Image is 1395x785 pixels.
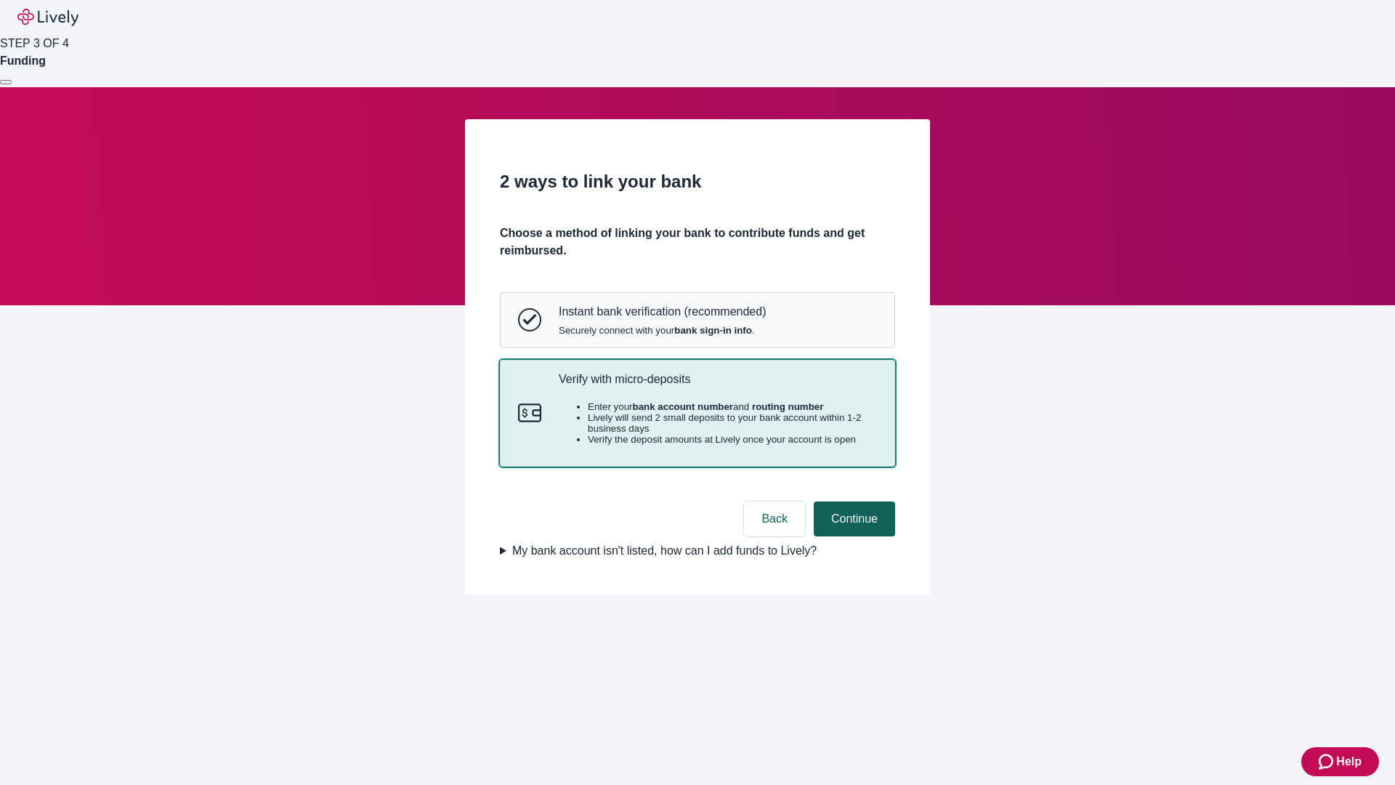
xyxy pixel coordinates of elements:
button: Zendesk support iconHelp [1301,747,1379,776]
svg: Micro-deposits [518,401,541,424]
strong: routing number [752,401,823,412]
h4: Choose a method of linking your bank to contribute funds and get reimbursed. [500,225,895,259]
img: Lively [17,9,78,26]
span: Help [1336,753,1362,770]
strong: bank account number [633,401,734,412]
li: Verify the deposit amounts at Lively once your account is open [588,434,877,445]
span: Securely connect with your . [559,325,766,336]
li: Lively will send 2 small deposits to your bank account within 1-2 business days [588,412,877,434]
button: Micro-depositsVerify with micro-depositsEnter yourbank account numberand routing numberLively wil... [501,361,894,467]
button: Back [744,502,805,536]
p: Instant bank verification (recommended) [559,305,766,318]
button: Continue [814,502,895,536]
svg: Zendesk support icon [1319,753,1336,770]
svg: Instant bank verification [518,308,541,331]
p: Verify with micro-deposits [559,372,877,386]
strong: bank sign-in info [674,325,752,336]
h2: 2 ways to link your bank [500,169,895,195]
button: Instant bank verificationInstant bank verification (recommended)Securely connect with yourbank si... [501,293,894,347]
li: Enter your and [588,401,877,412]
summary: My bank account isn't listed, how can I add funds to Lively? [500,542,895,560]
